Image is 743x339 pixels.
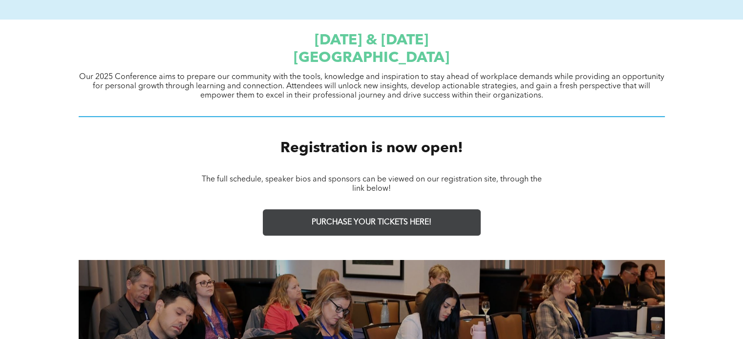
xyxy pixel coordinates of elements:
[312,218,431,227] span: PURCHASE YOUR TICKETS HERE!
[263,209,481,236] a: PURCHASE YOUR TICKETS HERE!
[280,141,463,156] span: Registration is now open!
[79,73,664,100] span: Our 2025 Conference aims to prepare our community with the tools, knowledge and inspiration to st...
[294,51,449,65] span: [GEOGRAPHIC_DATA]
[202,176,542,193] span: The full schedule, speaker bios and sponsors can be viewed on our registration site, through the ...
[315,33,428,48] span: [DATE] & [DATE]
